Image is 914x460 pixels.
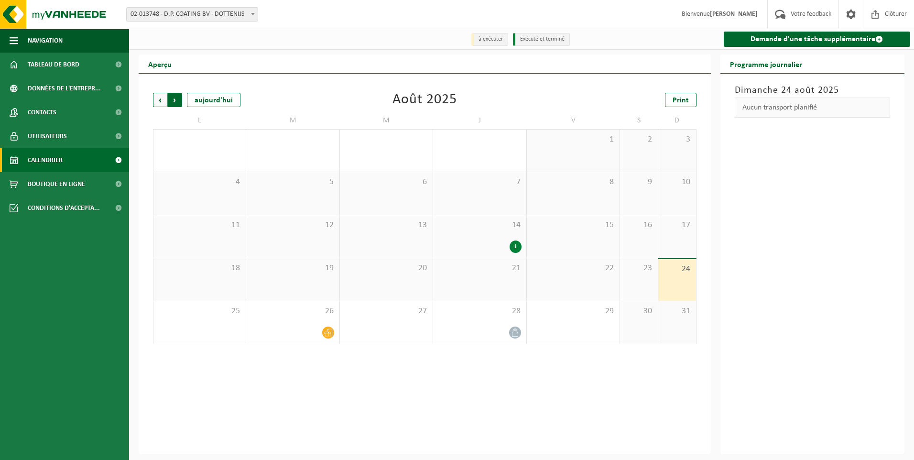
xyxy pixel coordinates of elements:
[665,93,696,107] a: Print
[139,55,181,73] h2: Aperçu
[735,98,891,118] div: Aucun transport planifié
[158,177,241,187] span: 4
[625,306,653,317] span: 30
[438,177,521,187] span: 7
[532,306,615,317] span: 29
[251,220,334,230] span: 12
[720,55,812,73] h2: Programme journalier
[28,77,101,100] span: Données de l'entrepr...
[28,124,67,148] span: Utilisateurs
[625,177,653,187] span: 9
[345,220,428,230] span: 13
[251,177,334,187] span: 5
[724,32,911,47] a: Demande d'une tâche supplémentaire
[153,112,246,129] td: L
[251,306,334,317] span: 26
[663,264,691,274] span: 24
[532,263,615,274] span: 22
[345,263,428,274] span: 20
[153,93,167,107] span: Précédent
[28,29,63,53] span: Navigation
[28,148,63,172] span: Calendrier
[438,306,521,317] span: 28
[532,220,615,230] span: 15
[438,220,521,230] span: 14
[158,220,241,230] span: 11
[625,220,653,230] span: 16
[658,112,696,129] td: D
[28,53,79,77] span: Tableau de bord
[126,7,258,22] span: 02-013748 - D.P. COATING BV - DOTTENIJS
[513,33,570,46] li: Exécuté et terminé
[127,8,258,21] span: 02-013748 - D.P. COATING BV - DOTTENIJS
[392,93,457,107] div: Août 2025
[28,100,56,124] span: Contacts
[433,112,526,129] td: J
[345,177,428,187] span: 6
[735,83,891,98] h3: Dimanche 24 août 2025
[532,177,615,187] span: 8
[663,134,691,145] span: 3
[187,93,240,107] div: aujourd'hui
[663,306,691,317] span: 31
[663,220,691,230] span: 17
[168,93,182,107] span: Suivant
[673,97,689,104] span: Print
[471,33,508,46] li: à exécuter
[532,134,615,145] span: 1
[663,177,691,187] span: 10
[158,306,241,317] span: 25
[345,306,428,317] span: 27
[625,134,653,145] span: 2
[158,263,241,274] span: 18
[28,196,100,220] span: Conditions d'accepta...
[251,263,334,274] span: 19
[625,263,653,274] span: 23
[620,112,658,129] td: S
[28,172,85,196] span: Boutique en ligne
[438,263,521,274] span: 21
[340,112,433,129] td: M
[246,112,339,129] td: M
[710,11,758,18] strong: [PERSON_NAME]
[527,112,620,129] td: V
[510,241,522,253] div: 1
